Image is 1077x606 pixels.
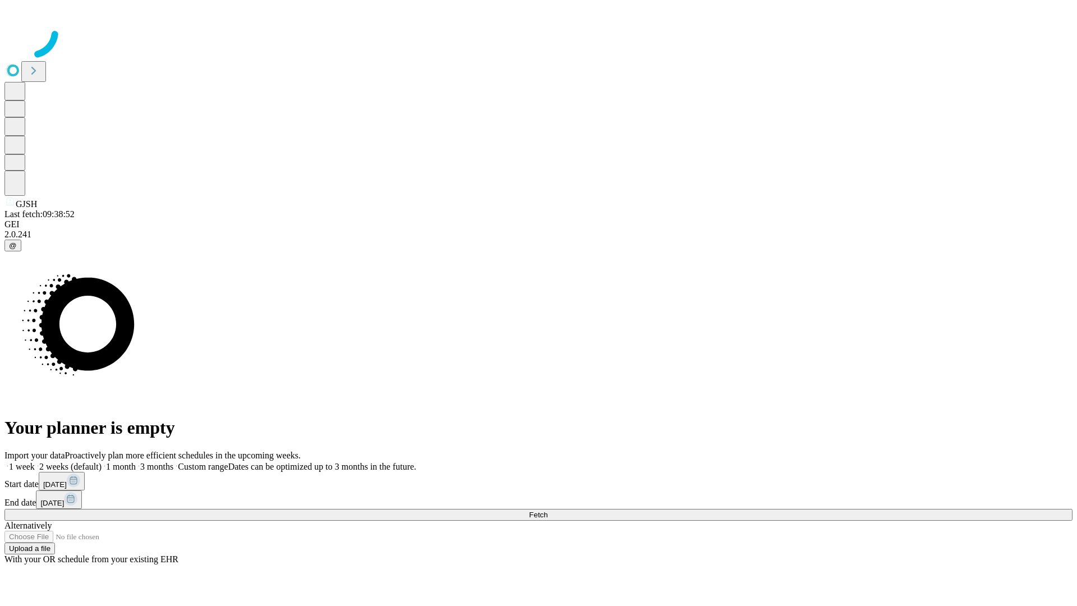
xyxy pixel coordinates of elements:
[106,462,136,471] span: 1 month
[228,462,416,471] span: Dates can be optimized up to 3 months in the future.
[4,240,21,251] button: @
[4,229,1073,240] div: 2.0.241
[4,490,1073,509] div: End date
[4,554,178,564] span: With your OR schedule from your existing EHR
[4,521,52,530] span: Alternatively
[9,462,35,471] span: 1 week
[39,462,102,471] span: 2 weeks (default)
[4,209,75,219] span: Last fetch: 09:38:52
[178,462,228,471] span: Custom range
[4,417,1073,438] h1: Your planner is empty
[4,472,1073,490] div: Start date
[4,219,1073,229] div: GEI
[39,472,85,490] button: [DATE]
[4,543,55,554] button: Upload a file
[36,490,82,509] button: [DATE]
[529,511,547,519] span: Fetch
[16,199,37,209] span: GJSH
[43,480,67,489] span: [DATE]
[4,451,65,460] span: Import your data
[140,462,173,471] span: 3 months
[4,509,1073,521] button: Fetch
[9,241,17,250] span: @
[40,499,64,507] span: [DATE]
[65,451,301,460] span: Proactively plan more efficient schedules in the upcoming weeks.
